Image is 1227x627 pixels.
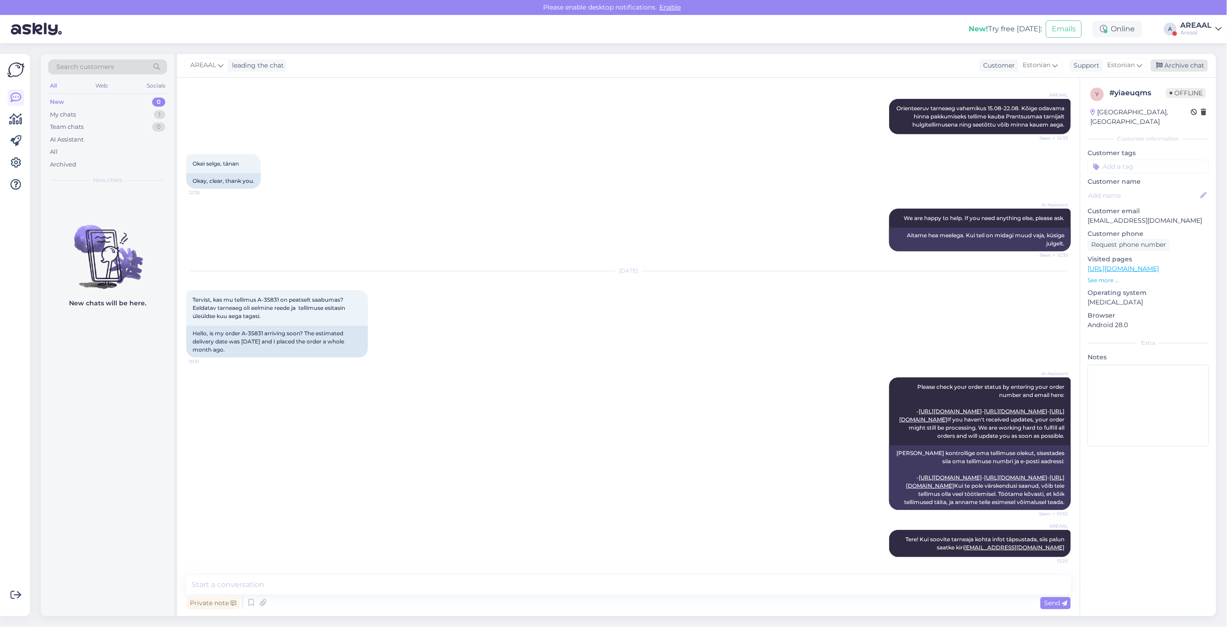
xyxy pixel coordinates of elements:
span: Estonian [1023,60,1050,70]
span: Seen ✓ 12:35 [1034,252,1068,259]
img: No chats [41,209,174,290]
div: Archived [50,160,76,169]
div: New [50,98,64,107]
span: AREAAL [1034,92,1068,98]
input: Add name [1088,191,1198,201]
span: 12:35 [189,189,223,196]
div: Request phone number [1088,239,1170,251]
span: AI Assistant [1034,201,1068,208]
div: Team chats [50,122,84,132]
div: Customer [980,61,1015,70]
div: Support [1070,61,1099,70]
div: 0 [152,122,165,132]
span: Okei selge, tänan [193,160,239,167]
div: My chats [50,110,76,119]
a: [URL][DOMAIN_NAME] [1088,265,1159,273]
div: [PERSON_NAME] kontrollige oma tellimuse olekut, sisestades siia oma tellimuse numbri ja e-posti a... [889,446,1071,510]
div: [DATE] [186,267,1071,275]
div: All [50,147,58,157]
img: Askly Logo [7,61,25,78]
div: Private note [186,597,240,609]
div: AI Assistant [50,135,84,144]
a: [EMAIL_ADDRESS][DOMAIN_NAME] [964,544,1064,551]
div: A [1164,23,1177,35]
span: Enable [657,3,684,11]
div: leading the chat [228,61,284,70]
a: [URL][DOMAIN_NAME] [919,408,982,415]
a: [URL][DOMAIN_NAME] [919,474,982,481]
p: Visited pages [1088,255,1209,264]
span: Tervist, kas mu tellimus A-35831 on peatselt saabumas? Eeldatav tarneaeg oli eelmine reede ja tel... [193,296,346,319]
div: 1 [154,110,165,119]
div: Online [1093,21,1142,37]
button: Emails [1046,20,1082,38]
span: New chats [93,176,122,184]
p: Customer email [1088,206,1209,216]
div: Customer information [1088,135,1209,143]
span: Please check your order status by entering your order number and email here: - - - If you haven't... [899,383,1066,439]
span: AREAAL [1034,523,1068,529]
span: Seen ✓ 12:33 [1034,135,1068,142]
span: Orienteeruv tarneaeg vahemikus 15.08-22.08. Kõige odavama hinna pakkumiseks tellime kauba Prantsu... [896,105,1066,128]
p: [MEDICAL_DATA] [1088,298,1209,307]
span: AREAAL [190,60,216,70]
span: Search customers [56,62,114,72]
span: Tere! Kui soovite tarneaja kohta infot täpsustada, siis palun saatke kiri [905,536,1066,551]
a: [URL][DOMAIN_NAME] [984,474,1047,481]
div: Areaal [1180,29,1212,36]
span: Seen ✓ 10:52 [1034,510,1068,517]
p: New chats will be here. [69,299,146,308]
div: [GEOGRAPHIC_DATA], [GEOGRAPHIC_DATA] [1090,108,1191,127]
span: Estonian [1107,60,1135,70]
a: AREAALAreaal [1180,22,1222,36]
div: All [48,80,59,92]
p: Customer phone [1088,229,1209,239]
div: Archive chat [1151,59,1208,72]
div: Try free [DATE]: [969,24,1042,34]
p: Operating system [1088,288,1209,298]
span: Send [1044,599,1067,607]
span: 13:20 [1034,558,1068,564]
div: # yiaeuqms [1109,88,1166,98]
span: We are happy to help. If you need anything else, please ask. [904,215,1064,221]
span: Offline [1166,88,1206,98]
p: Browser [1088,311,1209,320]
span: 10:51 [189,358,223,365]
p: Customer name [1088,177,1209,186]
div: Extra [1088,339,1209,347]
p: See more ... [1088,276,1209,284]
span: AI Assistant [1034,370,1068,377]
span: y [1095,91,1099,98]
p: Customer tags [1088,148,1209,158]
p: [EMAIL_ADDRESS][DOMAIN_NAME] [1088,216,1209,225]
p: Notes [1088,353,1209,362]
div: 0 [152,98,165,107]
div: Web [94,80,110,92]
input: Add a tag [1088,160,1209,173]
a: [URL][DOMAIN_NAME] [984,408,1047,415]
div: Okay, clear, thank you. [186,173,261,189]
b: New! [969,24,988,33]
div: Socials [145,80,167,92]
div: Aitame hea meelega. Kui teil on midagi muud vaja, küsige julgelt. [889,228,1071,251]
p: Android 28.0 [1088,320,1209,330]
div: Hello, is my order A-35831 arriving soon? The estimated delivery date was [DATE] and I placed the... [186,326,368,358]
div: AREAAL [1180,22,1212,29]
